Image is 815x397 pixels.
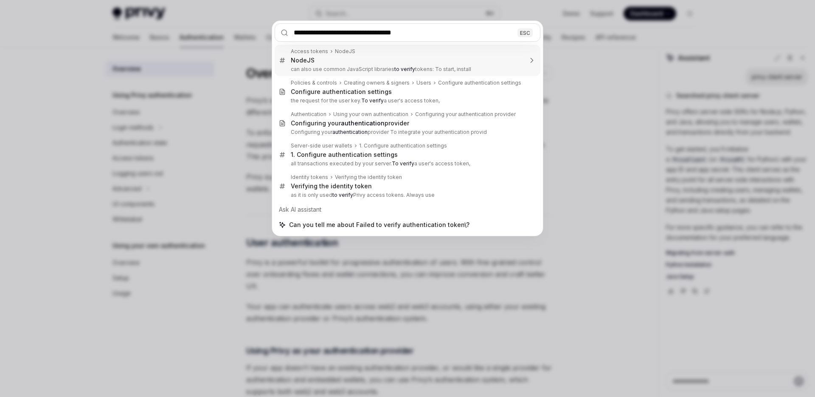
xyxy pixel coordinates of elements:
div: Users [416,79,431,86]
b: authentication [341,119,385,127]
span: Can you tell me about Failed to verify authentication token\? [289,221,469,229]
p: can also use common JavaScript libraries tokens: To start, install [291,66,523,73]
div: Verifying the identity token [291,182,372,190]
p: the request for the user key. a user's access token, [291,97,523,104]
div: Ask AI assistant [275,202,540,217]
div: NodeJS [335,48,355,55]
b: to verify [394,66,415,72]
div: 1. Configure authentication settings [291,151,398,159]
div: NodeJS [291,57,315,64]
div: Configure authentication settings [438,79,521,86]
b: To verify [361,97,384,104]
div: Using your own authentication [333,111,408,118]
div: Configure authentication settings [291,88,392,96]
div: Configuring your provider [291,119,409,127]
b: to verify [332,192,353,198]
div: Policies & controls [291,79,337,86]
div: Verifying the identity token [335,174,402,181]
div: ESC [517,28,533,37]
div: Creating owners & signers [344,79,410,86]
div: Configuring your authentication provider [415,111,516,118]
div: Identity tokens [291,174,328,181]
p: Configuring your provider To integrate your authentication provid [291,129,523,136]
div: Authentication [291,111,326,118]
b: authentication [332,129,368,135]
b: To verify [392,160,414,167]
p: all transactions executed by your server. a user's access token, [291,160,523,167]
div: Access tokens [291,48,328,55]
div: 1. Configure authentication settings [359,142,447,149]
div: Server-side user wallets [291,142,352,149]
p: as it is only used Privy access tokens. Always use [291,192,523,198]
